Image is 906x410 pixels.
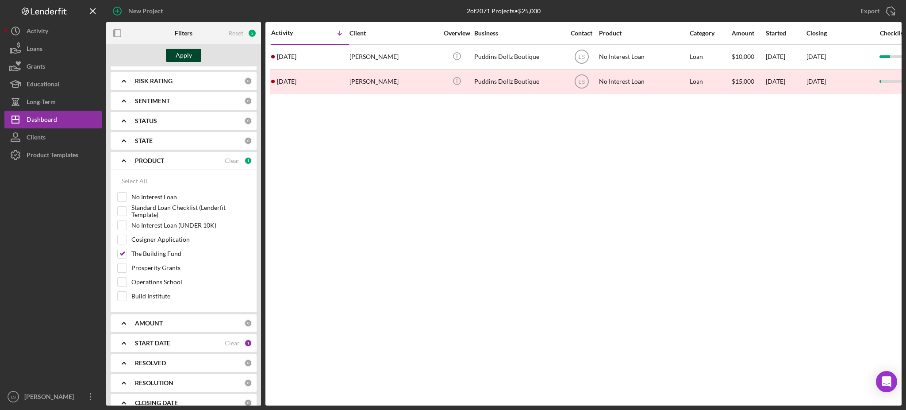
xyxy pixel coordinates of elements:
button: Activity [4,22,102,40]
button: Educational [4,75,102,93]
div: 1 [244,339,252,347]
b: SENTIMENT [135,97,170,104]
div: Puddins Dollz Boutique [474,70,563,93]
div: $10,000 [732,45,765,69]
div: Reset [228,30,243,37]
div: Puddins Dollz Boutique [474,45,563,69]
div: New Project [128,2,163,20]
label: No Interest Loan [131,193,250,201]
div: Category [690,30,731,37]
b: RISK RATING [135,77,173,85]
div: [DATE] [766,45,806,69]
button: Export [852,2,902,20]
div: 5 [248,29,257,38]
div: Long-Term [27,93,56,113]
div: $15,000 [732,70,765,93]
b: RESOLUTION [135,379,173,387]
div: Business [474,30,563,37]
label: No Interest Loan (UNDER 10K) [131,221,250,230]
b: AMOUNT [135,320,163,327]
div: Overview [440,30,473,37]
div: Loan [690,45,731,69]
div: [PERSON_NAME] [22,388,80,408]
div: Client [349,30,438,37]
div: 1 [244,157,252,165]
button: Select All [117,172,152,190]
div: Product Templates [27,146,78,166]
b: PRODUCT [135,157,164,164]
div: Export [860,2,879,20]
div: Activity [27,22,48,42]
b: CLOSING DATE [135,399,178,406]
div: Grants [27,58,45,77]
div: Clear [225,157,240,164]
div: No Interest Loan [599,45,687,69]
text: LS [578,79,585,85]
label: Standard Loan Checklist (Lenderfit Template) [131,207,250,216]
div: 0 [244,379,252,387]
div: Amount [732,30,765,37]
div: No Interest Loan [599,70,687,93]
div: [PERSON_NAME] [349,70,438,93]
div: Apply [176,49,192,62]
div: Open Intercom Messenger [876,371,897,392]
button: Dashboard [4,111,102,128]
button: Grants [4,58,102,75]
button: LS[PERSON_NAME] [4,388,102,406]
b: START DATE [135,340,170,347]
b: Filters [175,30,192,37]
time: [DATE] [806,53,826,60]
div: Closing [806,30,873,37]
div: [DATE] [766,70,806,93]
button: New Project [106,2,172,20]
div: 0 [244,97,252,105]
button: Loans [4,40,102,58]
div: 0 [244,359,252,367]
time: 2025-07-05 02:21 [277,53,296,60]
button: Product Templates [4,146,102,164]
div: [PERSON_NAME] [349,45,438,69]
button: Long-Term [4,93,102,111]
div: Started [766,30,806,37]
div: 0 [244,77,252,85]
div: Clear [225,340,240,347]
div: Dashboard [27,111,57,131]
div: Select All [122,172,147,190]
div: Activity [271,29,310,36]
div: Contact [565,30,598,37]
button: Clients [4,128,102,146]
time: 2025-01-21 20:49 [277,78,296,85]
b: STATE [135,137,153,144]
div: Clients [27,128,46,148]
div: Loan [690,70,731,93]
div: 2 of 2071 Projects • $25,000 [467,8,541,15]
label: Cosigner Application [131,235,250,244]
label: Build Institute [131,292,250,301]
b: RESOLVED [135,360,166,367]
div: 0 [244,399,252,407]
label: The Building Fund [131,249,250,258]
div: Product [599,30,687,37]
label: Operations School [131,278,250,286]
time: [DATE] [806,77,826,85]
b: STATUS [135,117,157,124]
label: Prosperity Grants [131,263,250,272]
div: Loans [27,40,42,60]
button: Apply [166,49,201,62]
div: 0 [244,319,252,327]
text: LS [578,54,585,60]
div: 0 [244,117,252,125]
text: LS [11,395,16,399]
div: 0 [244,137,252,145]
div: Educational [27,75,59,95]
